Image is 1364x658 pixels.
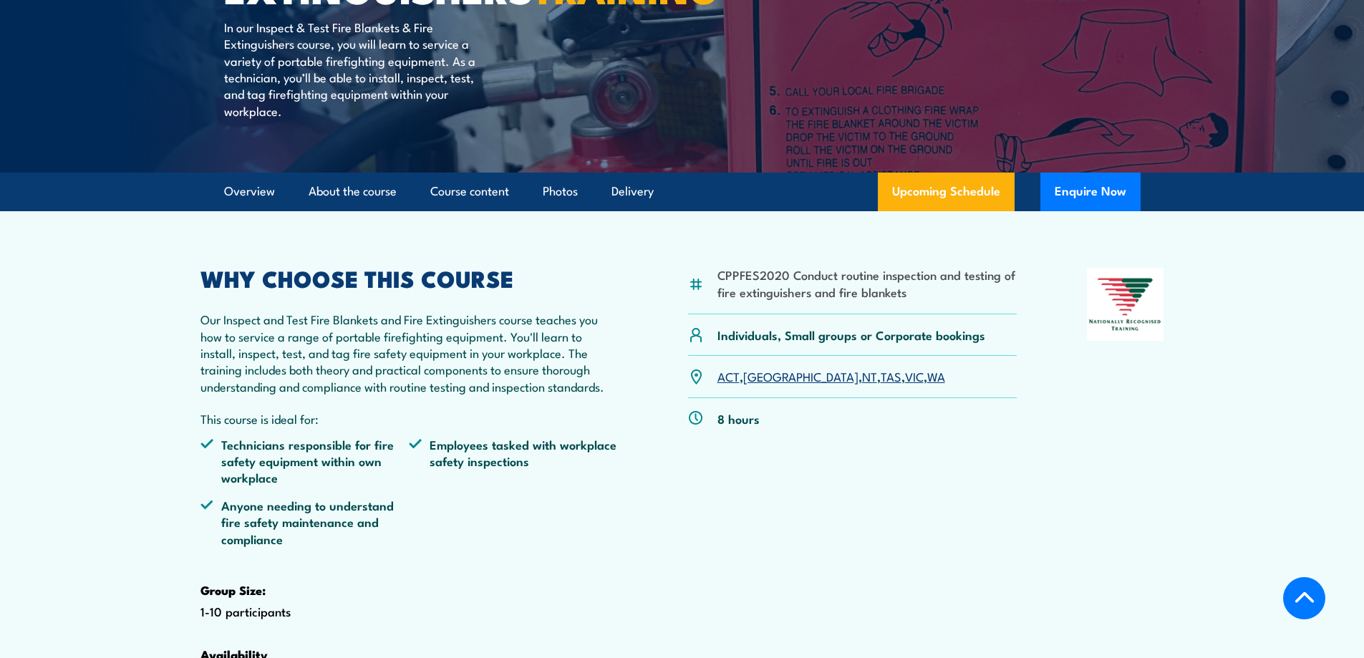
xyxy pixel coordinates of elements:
a: Course content [430,173,509,211]
li: Anyone needing to understand fire safety maintenance and compliance [200,497,410,547]
p: This course is ideal for: [200,410,619,427]
p: In our Inspect & Test Fire Blankets & Fire Extinguishers course, you will learn to service a vari... [224,19,485,119]
p: Our Inspect and Test Fire Blankets and Fire Extinguishers course teaches you how to service a ran... [200,311,619,395]
a: TAS [881,367,901,384]
a: [GEOGRAPHIC_DATA] [743,367,858,384]
button: Enquire Now [1040,173,1141,211]
a: Overview [224,173,275,211]
p: Individuals, Small groups or Corporate bookings [717,326,985,343]
a: About the course [309,173,397,211]
strong: Group Size: [200,581,266,599]
p: , , , , , [717,368,945,384]
h2: WHY CHOOSE THIS COURSE [200,268,619,288]
a: Upcoming Schedule [878,173,1015,211]
a: VIC [905,367,924,384]
li: Technicians responsible for fire safety equipment within own workplace [200,436,410,486]
a: WA [927,367,945,384]
img: Nationally Recognised Training logo. [1087,268,1164,341]
li: Employees tasked with workplace safety inspections [409,436,618,486]
a: Delivery [611,173,654,211]
a: ACT [717,367,740,384]
a: NT [862,367,877,384]
p: 8 hours [717,410,760,427]
li: CPPFES2020 Conduct routine inspection and testing of fire extinguishers and fire blankets [717,266,1017,300]
a: Photos [543,173,578,211]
